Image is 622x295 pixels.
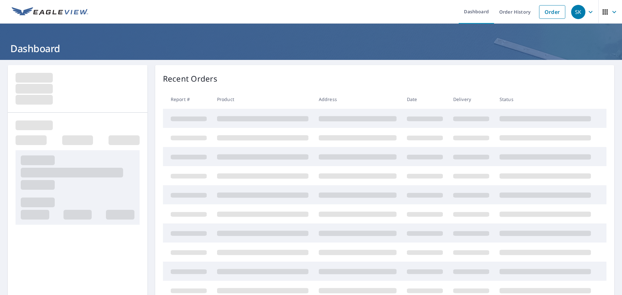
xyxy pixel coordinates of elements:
[314,90,402,109] th: Address
[494,90,596,109] th: Status
[12,7,88,17] img: EV Logo
[571,5,585,19] div: SK
[402,90,448,109] th: Date
[539,5,565,19] a: Order
[448,90,494,109] th: Delivery
[212,90,314,109] th: Product
[163,73,217,85] p: Recent Orders
[163,90,212,109] th: Report #
[8,42,614,55] h1: Dashboard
